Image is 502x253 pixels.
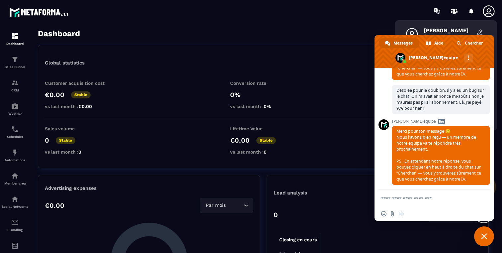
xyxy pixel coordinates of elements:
a: emailemailE-mailing [2,213,28,237]
p: E-mailing [2,228,28,232]
img: formation [11,79,19,87]
a: Chercher [451,38,489,48]
p: Social Networks [2,205,28,208]
img: accountant [11,242,19,250]
span: 0 [264,149,267,155]
p: Sales Funnel [2,65,28,69]
tspan: Closing en cours [279,237,317,243]
span: Insérer un emoji [381,211,386,216]
a: formationformationCRM [2,74,28,97]
p: Dashboard [2,42,28,46]
span: Envoyer un fichier [390,211,395,216]
p: Lifetime Value [230,126,296,131]
img: scheduler [11,125,19,133]
img: email [11,218,19,226]
p: €0.00 [230,136,250,144]
p: €0.00 [45,201,64,209]
p: €0.00 [45,91,64,99]
img: formation [11,32,19,40]
a: automationsautomationsMember area [2,167,28,190]
img: automations [11,172,19,180]
p: Stable [71,91,91,98]
a: Fermer le chat [474,226,494,246]
p: Conversion rate [230,80,296,86]
p: vs last month : [45,149,111,155]
p: Stable [256,137,276,144]
a: Messages [379,38,419,48]
span: Message audio [398,211,404,216]
p: Advertising expenses [45,185,253,191]
h3: Dashboard [38,29,80,38]
a: automationsautomationsAutomations [2,144,28,167]
img: formation [11,56,19,63]
img: social-network [11,195,19,203]
p: Lead analysis [274,190,378,196]
span: Aide [434,38,443,48]
span: Owner [424,34,473,39]
a: formationformationDashboard [2,27,28,51]
a: automationsautomationsWebinar [2,97,28,120]
p: Sales volume [45,126,111,131]
p: Global statistics [45,60,85,66]
p: Member area [2,182,28,185]
span: [PERSON_NAME] [424,27,473,34]
p: 0% [230,91,296,99]
p: Scheduler [2,135,28,139]
img: automations [11,102,19,110]
img: logo [9,6,69,18]
span: Désolée pour le doublon. Il y a eu un bug sur le chat. On m'avait annoncé mi-août sinon je n'aura... [396,87,484,111]
p: Stable [56,137,75,144]
span: [PERSON_NAME]équipe [392,119,490,124]
a: social-networksocial-networkSocial Networks [2,190,28,213]
img: automations [11,149,19,157]
p: vs last month : [230,149,296,155]
div: Search for option [200,198,253,213]
p: CRM [2,88,28,92]
a: Aide [420,38,450,48]
span: Chercher [465,38,483,48]
p: Automations [2,158,28,162]
span: €0.00 [78,104,92,109]
span: 0% [264,104,271,109]
a: schedulerschedulerScheduler [2,120,28,144]
span: Messages [393,38,413,48]
p: 0 [274,211,278,219]
span: 0 [78,149,81,155]
span: Merci pour ton message 😊 Nous l’avons bien reçu — un membre de notre équipe va te répondre très p... [396,128,481,182]
input: Search for option [227,202,242,209]
p: vs last month : [230,104,296,109]
textarea: Entrez votre message... [381,190,474,206]
span: Bot [438,119,445,124]
p: vs last month : [45,104,111,109]
p: Webinar [2,112,28,115]
p: Customer acquisition cost [45,80,111,86]
span: Par mois [204,202,227,209]
p: 0 [45,136,49,144]
a: formationformationSales Funnel [2,51,28,74]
